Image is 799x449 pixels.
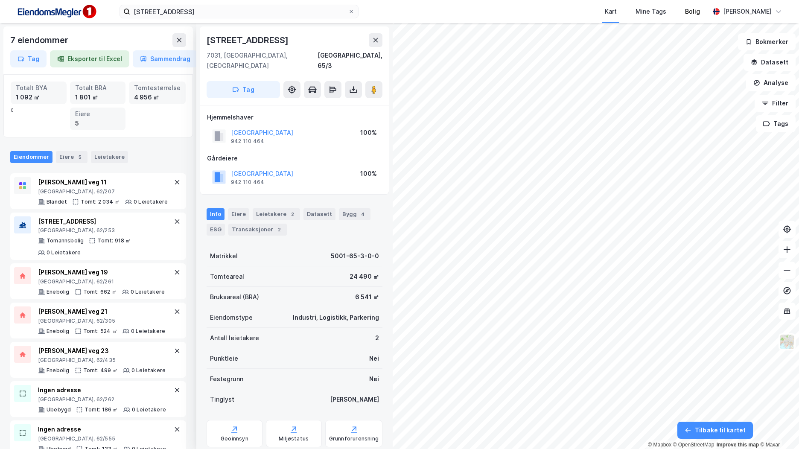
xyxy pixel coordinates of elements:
div: Enebolig [47,367,70,374]
div: 2 [275,225,283,234]
div: 4 [359,210,367,219]
div: 1 801 ㎡ [75,93,121,102]
div: Hjemmelshaver [207,112,382,122]
div: Industri, Logistikk, Parkering [293,312,379,323]
div: [STREET_ADDRESS] [38,216,172,227]
div: 0 [11,82,186,130]
button: Tag [207,81,280,98]
div: Tomt: 918 ㎡ [97,237,131,244]
div: 942 110 464 [231,179,264,186]
div: Kontrollprogram for chat [756,408,799,449]
div: Mine Tags [636,6,666,17]
div: 5 [76,153,84,161]
a: Mapbox [648,442,671,448]
div: Totalt BRA [75,83,121,93]
div: [GEOGRAPHIC_DATA], 62/261 [38,278,165,285]
div: Grunnforurensning [329,435,379,442]
div: Datasett [303,208,335,220]
div: Tomannsbolig [47,237,84,244]
div: [GEOGRAPHIC_DATA], 62/435 [38,357,166,364]
div: 5 [75,119,121,128]
button: Eksporter til Excel [50,50,129,67]
div: Nei [369,374,379,384]
div: Matrikkel [210,251,238,261]
div: Nei [369,353,379,364]
div: Miljøstatus [279,435,309,442]
div: Ubebygd [47,406,71,413]
div: 1 092 ㎡ [16,93,61,102]
div: 0 Leietakere [132,406,166,413]
div: 2 [288,210,297,219]
a: OpenStreetMap [673,442,714,448]
div: ESG [207,224,225,236]
div: Eiere [75,109,121,119]
div: Tomt: 2 034 ㎡ [81,198,120,205]
div: Enebolig [47,289,70,295]
div: 100% [360,128,377,138]
div: Tinglyst [210,394,234,405]
div: Kart [605,6,617,17]
div: Tomteareal [210,271,244,282]
button: Analyse [746,74,796,91]
button: Tilbake til kartet [677,422,753,439]
div: Tomt: 499 ㎡ [83,367,118,374]
div: Geoinnsyn [221,435,248,442]
div: Totalt BYA [16,83,61,93]
div: 4 956 ㎡ [134,93,181,102]
div: 7031, [GEOGRAPHIC_DATA], [GEOGRAPHIC_DATA] [207,50,318,71]
div: Tomt: 662 ㎡ [83,289,117,295]
button: Filter [755,95,796,112]
div: 942 110 464 [231,138,264,145]
div: [PERSON_NAME] veg 23 [38,346,166,356]
input: Søk på adresse, matrikkel, gårdeiere, leietakere eller personer [130,5,348,18]
div: [GEOGRAPHIC_DATA], 62/262 [38,396,166,403]
div: Tomt: 524 ㎡ [83,328,117,335]
div: 0 Leietakere [131,289,165,295]
button: Datasett [744,54,796,71]
button: Sammendrag [133,50,198,67]
div: [PERSON_NAME] [330,394,379,405]
div: [GEOGRAPHIC_DATA], 62/207 [38,188,168,195]
div: Eiere [228,208,249,220]
div: Antall leietakere [210,333,259,343]
div: Enebolig [47,328,70,335]
div: [GEOGRAPHIC_DATA], 62/253 [38,227,172,234]
div: Bruksareal (BRA) [210,292,259,302]
div: 7 eiendommer [10,33,70,47]
div: Eiere [56,151,87,163]
a: Improve this map [717,442,759,448]
div: [PERSON_NAME] [723,6,772,17]
div: 0 Leietakere [131,328,165,335]
div: [GEOGRAPHIC_DATA], 62/305 [38,318,165,324]
button: Bokmerker [738,33,796,50]
div: [STREET_ADDRESS] [207,33,290,47]
iframe: Chat Widget [756,408,799,449]
div: [PERSON_NAME] veg 19 [38,267,165,277]
div: Eiendomstype [210,312,253,323]
div: 0 Leietakere [47,249,81,256]
div: Blandet [47,198,67,205]
div: 5001-65-3-0-0 [331,251,379,261]
div: Transaksjoner [228,224,287,236]
div: 0 Leietakere [131,367,166,374]
button: Tags [756,115,796,132]
img: Z [779,334,795,350]
div: Leietakere [253,208,300,220]
div: 24 490 ㎡ [350,271,379,282]
div: 2 [375,333,379,343]
div: [GEOGRAPHIC_DATA], 62/555 [38,435,166,442]
div: Eiendommer [10,151,52,163]
div: 6 541 ㎡ [355,292,379,302]
img: F4PB6Px+NJ5v8B7XTbfpPpyloAAAAASUVORK5CYII= [14,2,99,21]
button: Tag [10,50,47,67]
div: 0 Leietakere [134,198,168,205]
div: [GEOGRAPHIC_DATA], 65/3 [318,50,382,71]
div: Punktleie [210,353,238,364]
div: Festegrunn [210,374,243,384]
div: Gårdeiere [207,153,382,163]
div: [PERSON_NAME] veg 11 [38,177,168,187]
div: Info [207,208,225,220]
div: Leietakere [91,151,128,163]
div: Bolig [685,6,700,17]
div: Tomt: 186 ㎡ [85,406,118,413]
